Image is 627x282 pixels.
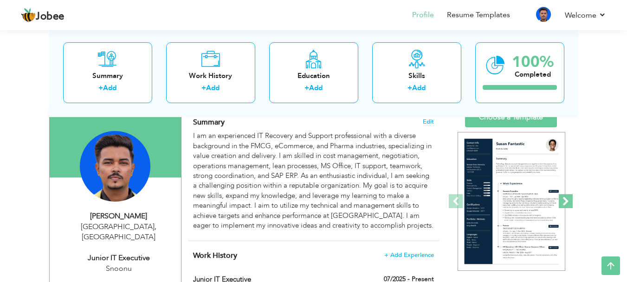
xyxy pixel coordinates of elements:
[277,71,351,80] div: Education
[36,12,65,22] span: Jobee
[21,8,65,23] a: Jobee
[465,107,557,127] a: Choose a Template
[512,54,554,69] div: 100%
[412,83,426,92] a: Add
[57,211,181,222] div: [PERSON_NAME]
[407,83,412,93] label: +
[57,253,181,263] div: Junior IT Executive
[57,222,181,243] div: [GEOGRAPHIC_DATA] [GEOGRAPHIC_DATA]
[193,131,433,230] div: I am an experienced IT Recovery and Support professional with a diverse background in the FMCG, e...
[193,118,433,127] h4: Adding a summary is a quick and easy way to highlight your experience and interests.
[309,83,323,92] a: Add
[423,118,434,125] span: Edit
[80,131,150,202] img: Muhammad Kashan
[155,222,156,232] span: ,
[380,71,454,80] div: Skills
[512,69,554,79] div: Completed
[536,7,551,22] img: Profile Img
[447,10,510,20] a: Resume Templates
[193,117,225,127] span: Summary
[71,71,145,80] div: Summary
[412,10,434,20] a: Profile
[57,263,181,274] div: Snoonu
[304,83,309,93] label: +
[384,252,434,258] span: + Add Experience
[565,10,606,21] a: Welcome
[206,83,220,92] a: Add
[201,83,206,93] label: +
[174,71,248,80] div: Work History
[193,251,433,260] h4: This helps to show the companies you have worked for.
[193,250,237,261] span: Work History
[21,8,36,23] img: jobee.io
[103,83,116,92] a: Add
[98,83,103,93] label: +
